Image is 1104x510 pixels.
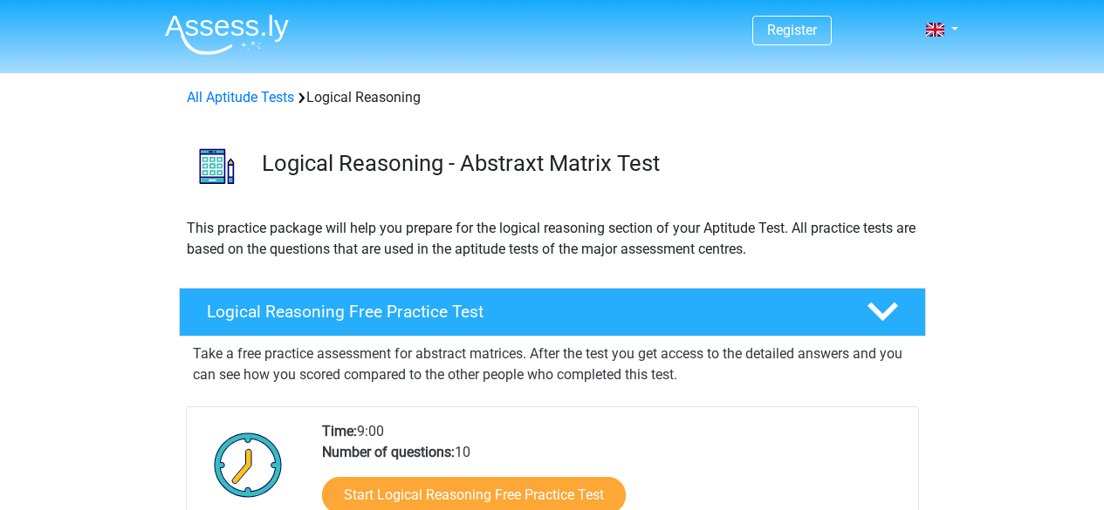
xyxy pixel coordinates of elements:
[180,87,925,108] div: Logical Reasoning
[322,444,455,460] b: Number of questions:
[187,89,294,105] a: All Aptitude Tests
[187,218,918,260] p: This practice package will help you prepare for the logical reasoning section of your Aptitude Te...
[193,343,912,385] p: Take a free practice assessment for abstract matrices. After the test you get access to the detai...
[262,150,912,177] h3: Logical Reasoning - Abstraxt Matrix Test
[767,22,817,38] a: Register
[207,302,839,322] h4: Logical Reasoning Free Practice Test
[165,14,289,55] img: Assessly
[322,423,357,439] b: Time:
[204,421,292,508] img: Clock
[180,129,254,203] img: logical reasoning
[172,288,933,337] a: Logical Reasoning Free Practice Test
